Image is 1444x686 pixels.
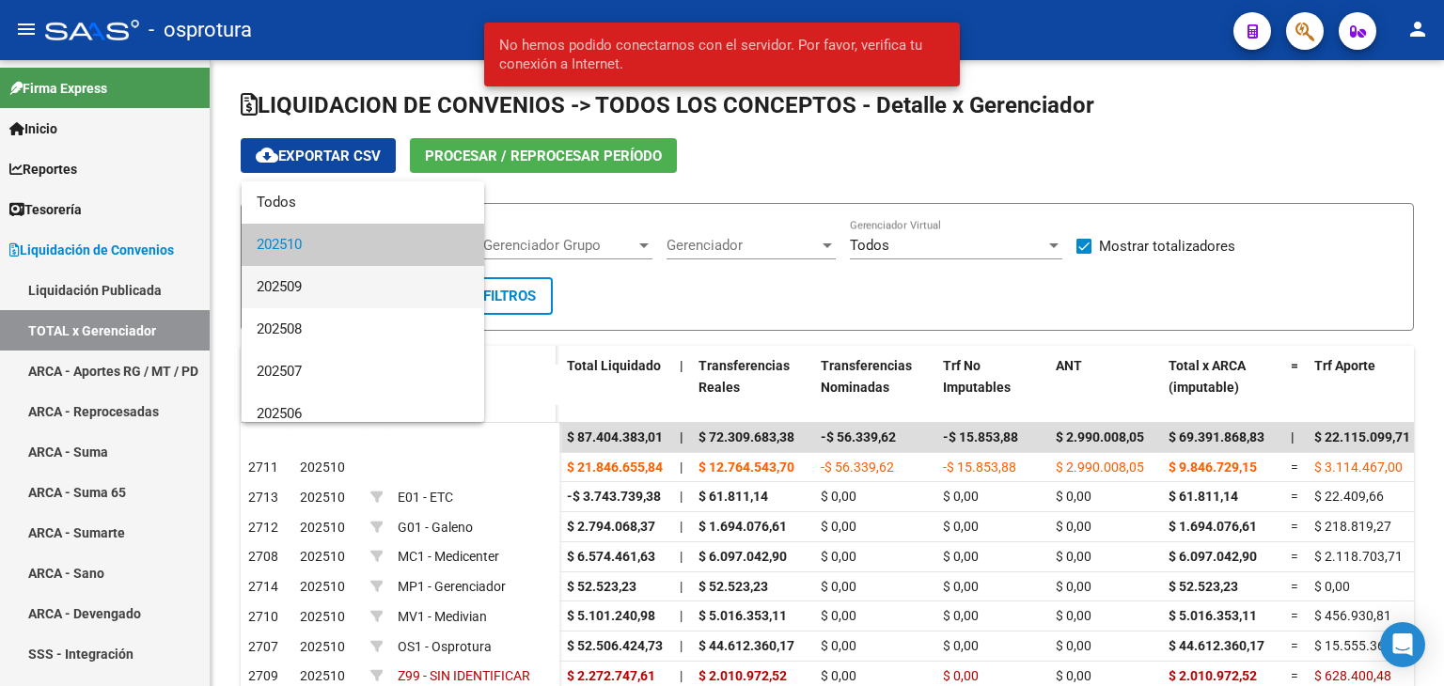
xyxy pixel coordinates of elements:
span: 202507 [257,351,469,393]
span: 202509 [257,266,469,308]
span: Todos [257,181,469,224]
span: 202510 [257,224,469,266]
div: Open Intercom Messenger [1380,622,1425,667]
span: 202508 [257,308,469,351]
span: 202506 [257,393,469,435]
span: No hemos podido conectarnos con el servidor. Por favor, verifica tu conexión a Internet. [499,36,946,73]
